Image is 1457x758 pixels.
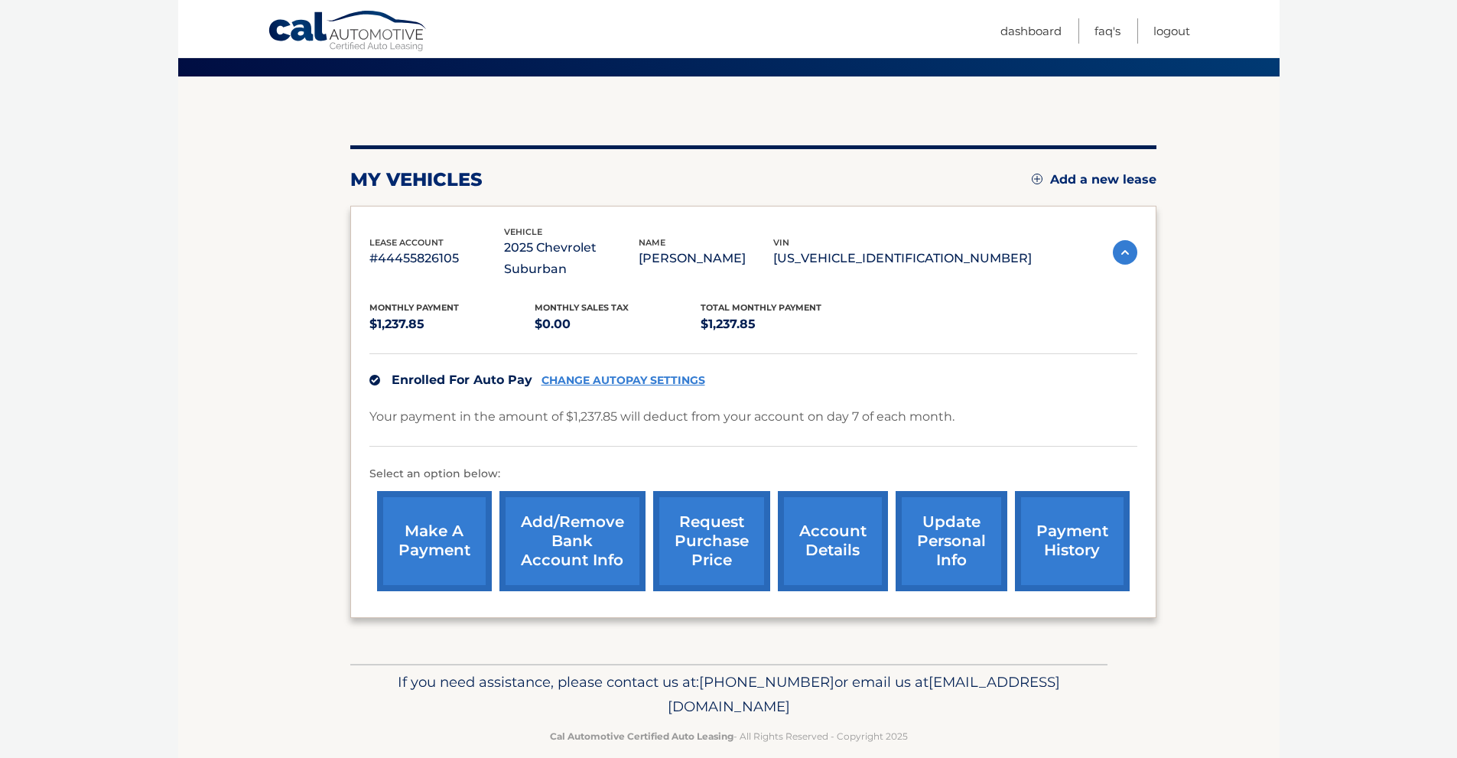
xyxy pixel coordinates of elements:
[778,491,888,591] a: account details
[369,314,535,335] p: $1,237.85
[701,314,867,335] p: $1,237.85
[268,10,428,54] a: Cal Automotive
[541,374,705,387] a: CHANGE AUTOPAY SETTINGS
[1015,491,1130,591] a: payment history
[1032,174,1042,184] img: add.svg
[369,406,955,428] p: Your payment in the amount of $1,237.85 will deduct from your account on day 7 of each month.
[504,226,542,237] span: vehicle
[639,248,773,269] p: [PERSON_NAME]
[1153,18,1190,44] a: Logout
[535,302,629,313] span: Monthly sales Tax
[369,465,1137,483] p: Select an option below:
[550,730,733,742] strong: Cal Automotive Certified Auto Leasing
[392,372,532,387] span: Enrolled For Auto Pay
[360,728,1098,744] p: - All Rights Reserved - Copyright 2025
[773,248,1032,269] p: [US_VEHICLE_IDENTIFICATION_NUMBER]
[369,237,444,248] span: lease account
[535,314,701,335] p: $0.00
[1032,172,1156,187] a: Add a new lease
[699,673,834,691] span: [PHONE_NUMBER]
[504,237,639,280] p: 2025 Chevrolet Suburban
[1094,18,1120,44] a: FAQ's
[377,491,492,591] a: make a payment
[350,168,483,191] h2: my vehicles
[369,248,504,269] p: #44455826105
[896,491,1007,591] a: update personal info
[701,302,821,313] span: Total Monthly Payment
[360,670,1098,719] p: If you need assistance, please contact us at: or email us at
[773,237,789,248] span: vin
[639,237,665,248] span: name
[1113,240,1137,265] img: accordion-active.svg
[499,491,646,591] a: Add/Remove bank account info
[369,375,380,386] img: check.svg
[369,302,459,313] span: Monthly Payment
[1000,18,1062,44] a: Dashboard
[653,491,770,591] a: request purchase price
